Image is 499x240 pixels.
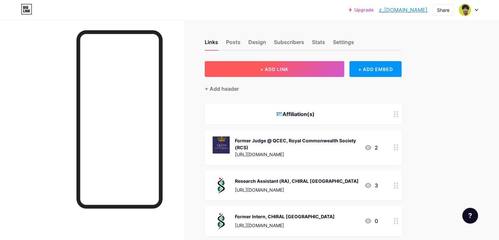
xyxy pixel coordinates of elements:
div: 3 [364,181,378,189]
div: [URL][DOMAIN_NAME] [235,186,359,193]
div: Subscribers [274,38,304,50]
div: + ADD EMBED [349,61,402,77]
img: Ziad Rahman Bhuiyan [459,4,471,16]
div: Research Assistant (RA), CHIRAL [GEOGRAPHIC_DATA] [235,178,359,184]
div: Former Judge @ QCEC, Royal Commonwealth Society (RCS) [235,137,359,151]
div: [URL][DOMAIN_NAME] [235,222,335,229]
div: Design [248,38,266,50]
span: + ADD LINK [260,66,288,72]
div: Former Intern, CHIRAL [GEOGRAPHIC_DATA] [235,213,335,220]
a: Upgrade [349,7,374,12]
div: Posts [226,38,240,50]
button: + ADD LINK [205,61,344,77]
div: 0 [364,217,378,225]
div: Stats [312,38,325,50]
a: z_[DOMAIN_NAME] [379,6,427,14]
div: Share [437,7,449,13]
div: + Add header [205,85,239,93]
div: Links [205,38,218,50]
div: 🪪Affiliation(s) [213,110,378,118]
div: 2 [364,144,378,152]
img: Former Judge @ QCEC, Royal Commonwealth Society (RCS) [213,136,230,154]
div: Settings [333,38,354,50]
img: Research Assistant (RA), CHIRAL Bangladesh [213,177,230,194]
img: Former Intern, CHIRAL Bangladesh [213,212,230,229]
div: [URL][DOMAIN_NAME] [235,151,359,158]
